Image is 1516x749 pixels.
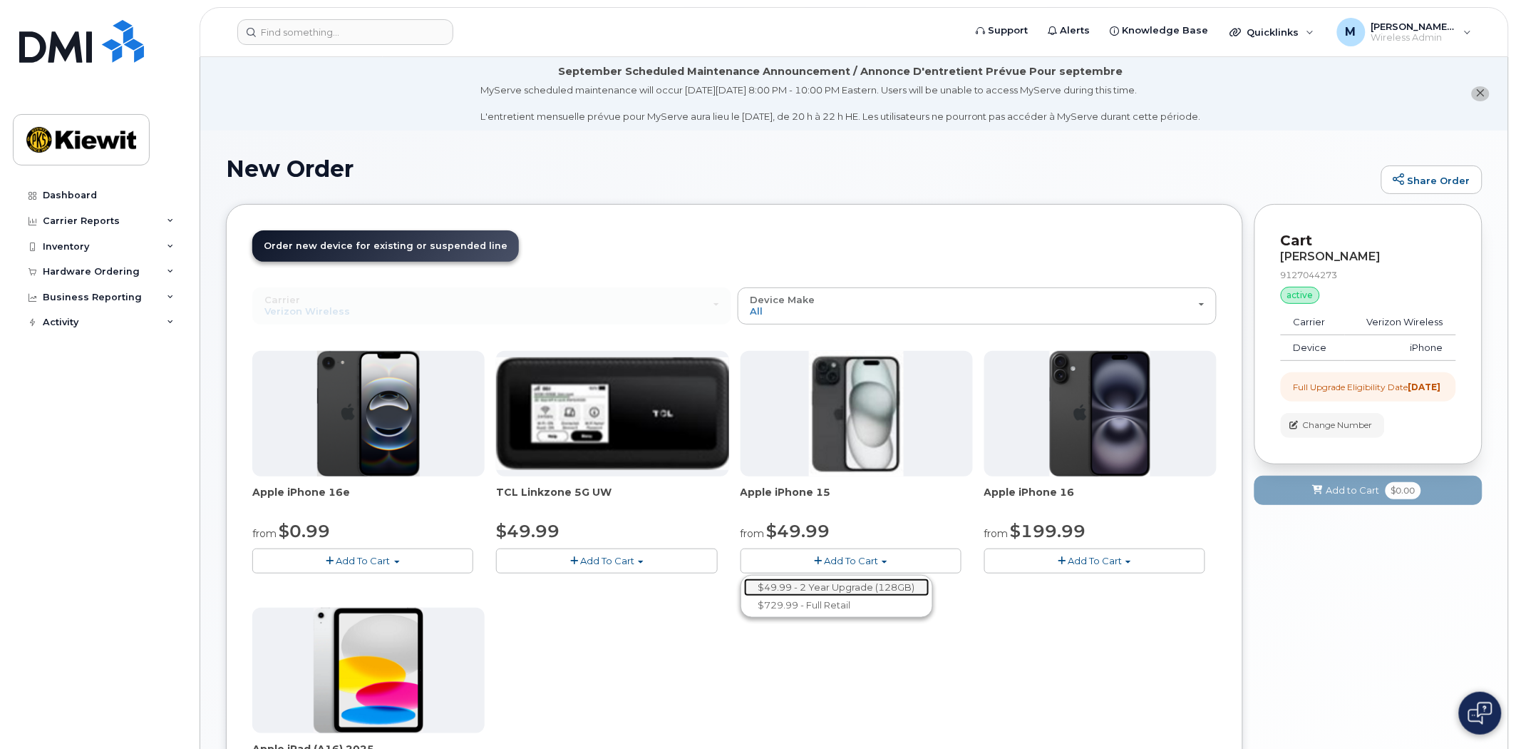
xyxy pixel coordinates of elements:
a: $49.99 - 2 Year Upgrade (128GB) [744,579,929,596]
span: $199.99 [1011,521,1086,541]
span: Add To Cart [336,555,391,566]
button: Add To Cart [252,549,473,574]
button: Add To Cart [741,549,961,574]
a: Share Order [1381,165,1483,194]
a: $729.99 - Full Retail [744,596,929,614]
img: linkzone5g.png [496,357,728,470]
strong: [DATE] [1408,382,1441,392]
div: Full Upgrade Eligibility Date [1294,381,1441,393]
p: Cart [1281,230,1456,251]
div: MyServe scheduled maintenance will occur [DATE][DATE] 8:00 PM - 10:00 PM Eastern. Users will be u... [480,83,1201,123]
div: TCL Linkzone 5G UW [496,485,728,514]
img: Open chat [1468,702,1492,725]
div: Apple iPhone 15 [741,485,973,514]
div: [PERSON_NAME] [1281,250,1456,263]
button: close notification [1472,86,1490,101]
button: Add to Cart $0.00 [1254,476,1483,505]
span: Change Number [1303,419,1373,432]
span: $49.99 [767,521,830,541]
span: Order new device for existing or suspended line [264,240,507,251]
button: Add To Cart [496,549,717,574]
img: iphone15.jpg [809,351,904,477]
span: Add To Cart [1068,555,1122,566]
small: from [741,527,765,540]
div: 9127044273 [1281,269,1456,281]
div: Apple iPhone 16e [252,485,485,514]
span: $0.00 [1386,482,1421,499]
button: Change Number [1281,413,1385,438]
span: Add To Cart [580,555,634,566]
h1: New Order [226,156,1374,181]
small: from [984,527,1009,540]
img: ipad_11.png [314,608,424,733]
div: September Scheduled Maintenance Announcement / Annonce D'entretient Prévue Pour septembre [559,64,1123,79]
button: Add To Cart [984,549,1205,574]
td: Device [1281,335,1345,361]
button: Device Make All [738,287,1217,325]
span: All [750,305,763,317]
span: $0.99 [279,521,330,541]
div: active [1281,287,1320,304]
img: iphone_16_plus.png [1050,351,1150,477]
span: Device Make [750,294,815,305]
small: from [252,527,277,540]
td: Carrier [1281,310,1345,335]
img: iphone16e.png [317,351,420,477]
td: Verizon Wireless [1345,310,1456,335]
div: Apple iPhone 16 [984,485,1217,514]
span: Add To Cart [824,555,878,566]
span: $49.99 [496,521,560,541]
span: Add to Cart [1326,484,1380,497]
td: iPhone [1345,335,1456,361]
